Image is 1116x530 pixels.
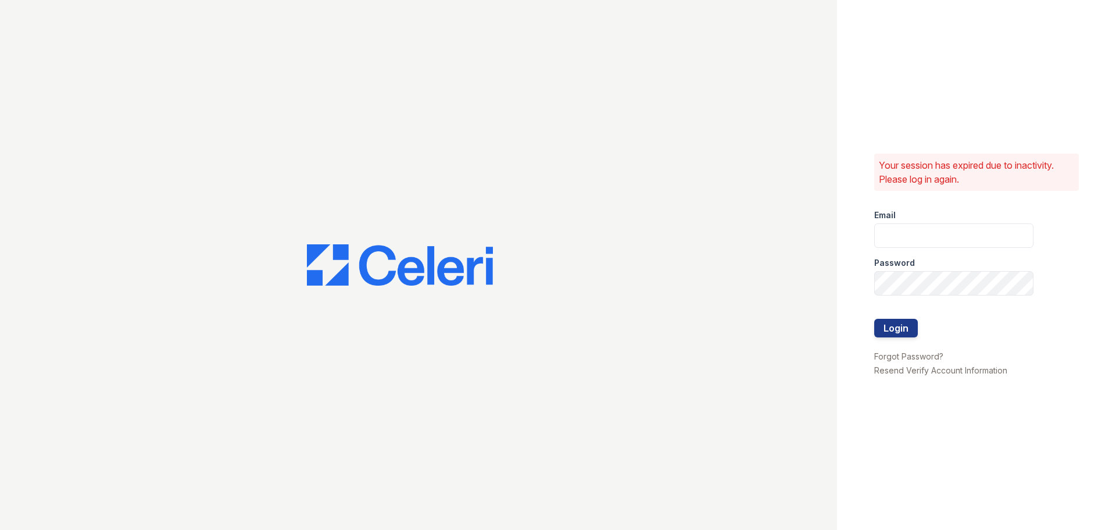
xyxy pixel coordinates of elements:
label: Email [874,209,896,221]
button: Login [874,319,918,337]
img: CE_Logo_Blue-a8612792a0a2168367f1c8372b55b34899dd931a85d93a1a3d3e32e68fde9ad4.png [307,244,493,286]
p: Your session has expired due to inactivity. Please log in again. [879,158,1074,186]
a: Resend Verify Account Information [874,365,1007,375]
label: Password [874,257,915,269]
a: Forgot Password? [874,351,943,361]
